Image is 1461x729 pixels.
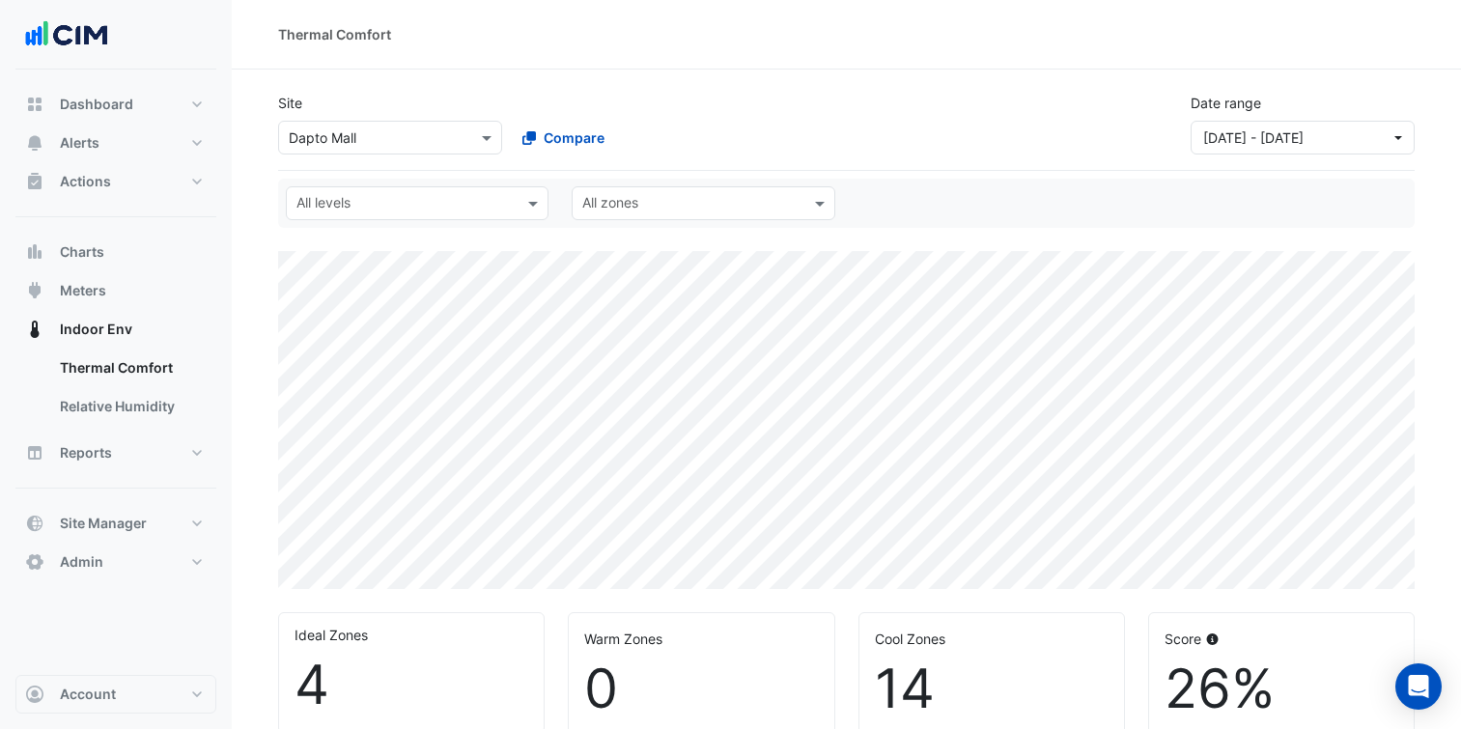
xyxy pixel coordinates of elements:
button: Dashboard [15,85,216,124]
span: Compare [544,127,604,148]
div: All zones [579,192,638,217]
div: 14 [875,657,1109,721]
div: Warm Zones [584,629,818,649]
img: Company Logo [23,15,110,54]
app-icon: Admin [25,552,44,572]
button: Alerts [15,124,216,162]
div: 26% [1165,657,1398,721]
span: Dashboard [60,95,133,114]
span: Reports [60,443,112,463]
a: Thermal Comfort [44,349,216,387]
div: Score [1165,629,1398,649]
span: Indoor Env [60,320,132,339]
div: Ideal Zones [295,625,528,645]
app-icon: Charts [25,242,44,262]
button: [DATE] - [DATE] [1191,121,1415,154]
button: Admin [15,543,216,581]
app-icon: Actions [25,172,44,191]
span: Charts [60,242,104,262]
div: 4 [295,653,528,717]
app-icon: Meters [25,281,44,300]
app-icon: Reports [25,443,44,463]
button: Meters [15,271,216,310]
span: Alerts [60,133,99,153]
div: 0 [584,657,818,721]
span: Actions [60,172,111,191]
span: Site Manager [60,514,147,533]
app-icon: Alerts [25,133,44,153]
app-icon: Indoor Env [25,320,44,339]
app-icon: Site Manager [25,514,44,533]
button: Compare [510,121,617,154]
app-icon: Dashboard [25,95,44,114]
span: Admin [60,552,103,572]
div: All levels [294,192,351,217]
div: Open Intercom Messenger [1395,663,1442,710]
label: Site [278,93,302,113]
label: Date range [1191,93,1261,113]
button: Reports [15,434,216,472]
span: Account [60,685,116,704]
button: Site Manager [15,504,216,543]
span: Meters [60,281,106,300]
a: Relative Humidity [44,387,216,426]
div: Cool Zones [875,629,1109,649]
button: Charts [15,233,216,271]
button: Account [15,675,216,714]
span: 01 Jun 25 - 31 Aug 25 [1203,129,1304,146]
div: Thermal Comfort [278,24,391,44]
button: Actions [15,162,216,201]
div: Indoor Env [15,349,216,434]
button: Indoor Env [15,310,216,349]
